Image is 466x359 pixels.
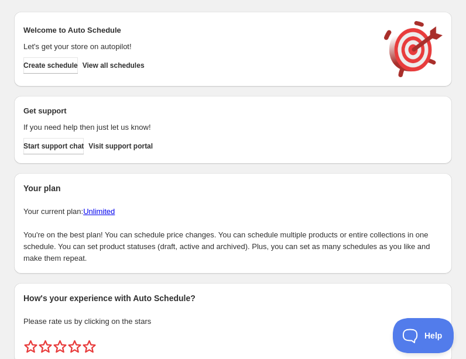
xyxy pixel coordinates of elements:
[23,292,443,304] h2: How's your experience with Auto Schedule?
[83,61,145,70] span: View all schedules
[23,41,372,53] p: Let's get your store on autopilot!
[83,57,145,74] button: View all schedules
[88,138,153,154] a: Visit support portal
[23,141,84,151] span: Start support chat
[88,141,153,151] span: Visit support portal
[23,25,372,36] h2: Welcome to Auto Schedule
[23,316,443,327] p: Please rate us by clicking on the stars
[83,207,115,216] a: Unlimited
[23,105,372,117] h2: Get support
[23,229,443,264] p: You're on the best plan! You can schedule price changes. You can schedule multiple products or en...
[23,206,443,218] p: Your current plan:
[23,182,443,194] h2: Your plan
[23,138,84,154] a: Start support chat
[23,57,78,74] button: Create schedule
[23,122,372,133] p: If you need help then just let us know!
[23,61,78,70] span: Create schedule
[393,318,454,353] iframe: Toggle Customer Support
